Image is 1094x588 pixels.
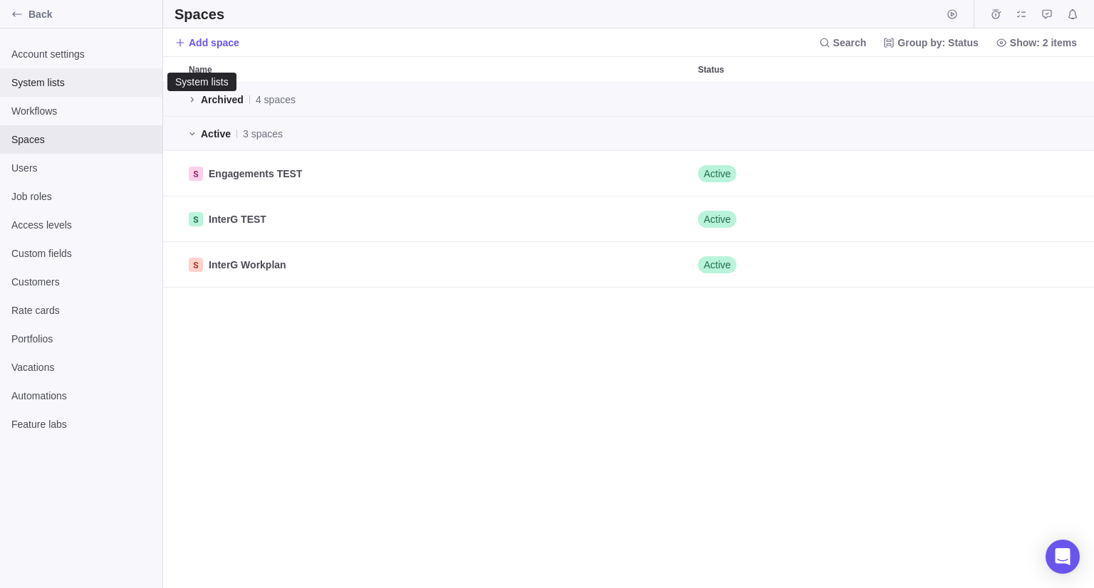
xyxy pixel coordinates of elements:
div: Name [183,196,692,242]
span: Archived [201,93,244,107]
span: Group by: Status [877,33,984,53]
span: Show: 2 items [990,33,1083,53]
a: Time logs [986,11,1006,22]
span: Rate cards [11,303,151,317]
span: Active [704,258,731,272]
span: Feature labs [11,417,151,431]
a: Notifications [1063,11,1083,22]
span: Automations [11,389,151,403]
span: Active [704,212,731,226]
span: Group by: Status [897,36,979,50]
span: Portfolios [11,332,151,346]
div: Status [692,242,835,288]
span: Account settings [11,47,151,61]
span: 3 spaces [243,127,283,141]
span: 4 spaces [256,93,296,107]
span: Engagements TEST [209,167,302,181]
div: Name [183,242,692,288]
a: My assignments [1011,11,1031,22]
div: System lists [174,76,230,88]
span: Notifications [1063,4,1083,24]
div: grid [163,83,1094,588]
span: Active [704,167,731,181]
div: Name [183,57,692,82]
span: My assignments [1011,4,1031,24]
div: Status [692,57,835,82]
span: Active [201,127,231,141]
span: Start timer [942,4,962,24]
span: Job roles [11,189,151,204]
span: Users [11,161,151,175]
span: Name [189,63,212,77]
span: Customers [11,275,151,289]
span: InterG Workplan [209,258,286,272]
div: Name [183,151,692,196]
div: Status [692,151,835,196]
h2: Spaces [174,4,224,24]
span: System lists [11,75,151,90]
span: Workflows [11,104,151,118]
span: Add space [189,36,239,50]
span: Custom fields [11,246,151,261]
span: Approval requests [1037,4,1057,24]
span: Search [813,33,872,53]
div: Status [692,196,835,242]
a: Approval requests [1037,11,1057,22]
span: Time logs [986,4,1006,24]
span: InterG TEST [209,212,266,226]
div: Open Intercom Messenger [1046,540,1080,574]
span: Spaces [11,132,151,147]
span: Search [833,36,867,50]
span: Show: 2 items [1010,36,1077,50]
span: Access levels [11,218,151,232]
span: Back [28,7,157,21]
span: Vacations [11,360,151,374]
span: Add space [174,33,239,53]
span: Status [698,63,724,77]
